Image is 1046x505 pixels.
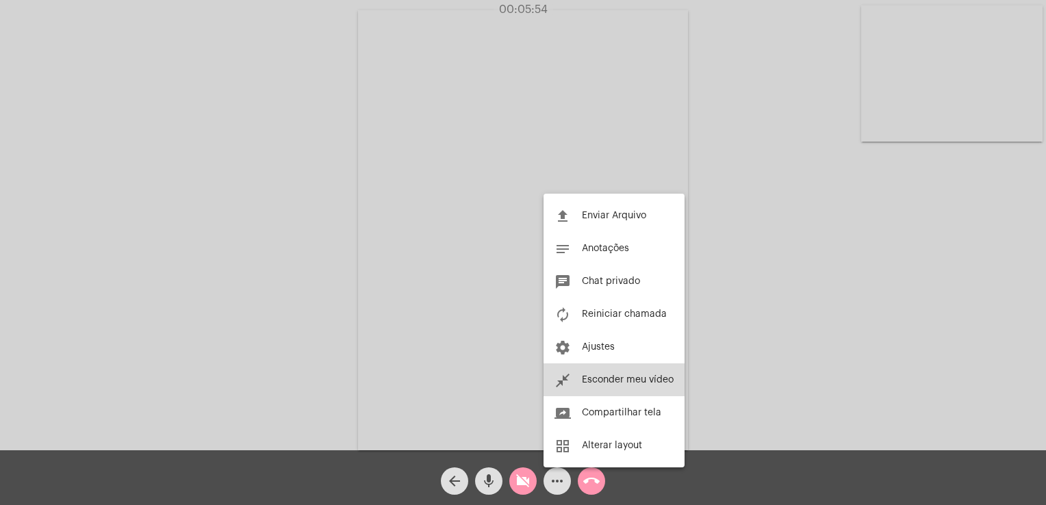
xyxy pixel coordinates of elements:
span: Alterar layout [582,441,642,450]
span: Esconder meu vídeo [582,375,674,385]
mat-icon: autorenew [554,307,571,323]
mat-icon: settings [554,339,571,356]
span: Ajustes [582,342,615,352]
mat-icon: screen_share [554,405,571,422]
span: Compartilhar tela [582,408,661,417]
span: Chat privado [582,276,640,286]
mat-icon: file_upload [554,208,571,224]
span: Enviar Arquivo [582,211,646,220]
span: Reiniciar chamada [582,309,667,319]
mat-icon: chat [554,274,571,290]
mat-icon: grid_view [554,438,571,454]
mat-icon: close_fullscreen [554,372,571,389]
mat-icon: notes [554,241,571,257]
span: Anotações [582,244,629,253]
